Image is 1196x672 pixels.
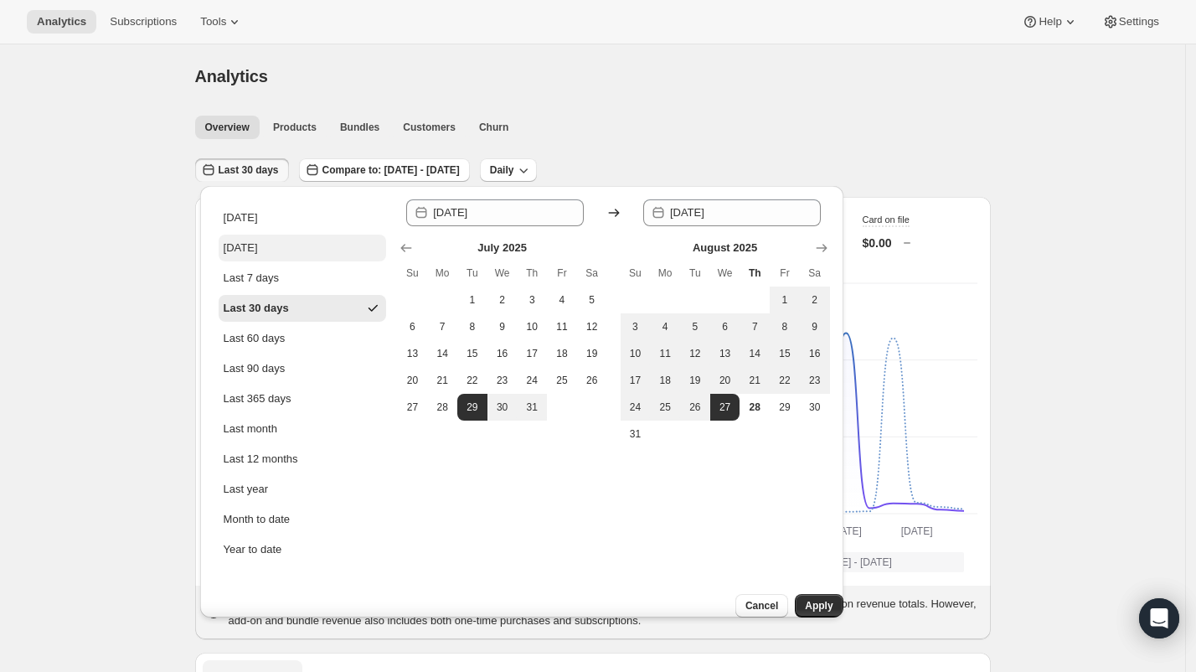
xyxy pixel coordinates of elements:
[219,446,386,473] button: Last 12 months
[776,401,793,414] span: 29
[1012,10,1088,34] button: Help
[547,313,577,340] button: Friday July 11 2025
[219,355,386,382] button: Last 90 days
[517,287,547,313] button: Thursday July 3 2025
[487,260,518,287] th: Wednesday
[710,340,740,367] button: Wednesday August 13 2025
[807,347,823,360] span: 16
[796,552,964,572] button: [DATE] - [DATE]
[554,347,570,360] span: 18
[224,511,291,528] div: Month to date
[523,293,540,307] span: 3
[717,320,734,333] span: 6
[770,394,800,421] button: Friday August 29 2025
[224,421,277,437] div: Last month
[776,347,793,360] span: 15
[405,374,421,387] span: 20
[627,427,644,441] span: 31
[219,416,386,442] button: Last month
[776,374,793,387] span: 22
[405,347,421,360] span: 13
[717,266,734,280] span: We
[810,236,833,260] button: Show next month, September 2025
[680,313,710,340] button: Tuesday August 5 2025
[627,347,644,360] span: 10
[627,320,644,333] span: 3
[770,367,800,394] button: Friday August 22 2025
[687,347,704,360] span: 12
[621,260,651,287] th: Sunday
[800,340,830,367] button: Saturday August 16 2025
[464,293,481,307] span: 1
[680,394,710,421] button: Tuesday August 26 2025
[224,451,298,468] div: Last 12 months
[219,235,386,261] button: [DATE]
[464,320,481,333] span: 8
[657,347,673,360] span: 11
[464,266,481,280] span: Tu
[494,347,511,360] span: 16
[464,374,481,387] span: 22
[523,266,540,280] span: Th
[517,394,547,421] button: Thursday July 31 2025
[621,394,651,421] button: Sunday August 24 2025
[740,313,770,340] button: Thursday August 7 2025
[687,401,704,414] span: 26
[807,320,823,333] span: 9
[494,320,511,333] span: 9
[398,313,428,340] button: Sunday July 6 2025
[434,320,451,333] span: 7
[219,385,386,412] button: Last 365 days
[224,541,282,558] div: Year to date
[494,374,511,387] span: 23
[554,266,570,280] span: Fr
[487,340,518,367] button: Wednesday July 16 2025
[820,556,892,569] span: [DATE] - [DATE]
[195,158,289,182] button: Last 30 days
[1092,10,1169,34] button: Settings
[577,367,607,394] button: Saturday July 26 2025
[770,340,800,367] button: Friday August 15 2025
[746,374,763,387] span: 21
[299,158,470,182] button: Compare to: [DATE] - [DATE]
[224,209,258,226] div: [DATE]
[1039,15,1061,28] span: Help
[219,265,386,292] button: Last 7 days
[1139,598,1179,638] div: Open Intercom Messenger
[340,121,379,134] span: Bundles
[863,235,892,251] p: $0.00
[577,260,607,287] th: Saturday
[680,260,710,287] th: Tuesday
[434,347,451,360] span: 14
[523,320,540,333] span: 10
[746,320,763,333] span: 7
[487,287,518,313] button: Wednesday July 2 2025
[517,260,547,287] th: Thursday
[434,266,451,280] span: Mo
[717,374,734,387] span: 20
[650,313,680,340] button: Monday August 4 2025
[740,340,770,367] button: Thursday August 14 2025
[554,320,570,333] span: 11
[219,506,386,533] button: Month to date
[800,287,830,313] button: Saturday August 2 2025
[627,374,644,387] span: 17
[687,266,704,280] span: Tu
[494,293,511,307] span: 2
[710,367,740,394] button: Wednesday August 20 2025
[770,313,800,340] button: Friday August 8 2025
[523,374,540,387] span: 24
[322,163,460,177] span: Compare to: [DATE] - [DATE]
[205,121,250,134] span: Overview
[547,340,577,367] button: Friday July 18 2025
[405,266,421,280] span: Su
[680,367,710,394] button: Tuesday August 19 2025
[657,320,673,333] span: 4
[490,163,514,177] span: Daily
[494,266,511,280] span: We
[740,394,770,421] button: Today Thursday August 28 2025
[398,340,428,367] button: Sunday July 13 2025
[224,240,258,256] div: [DATE]
[457,340,487,367] button: Tuesday July 15 2025
[479,121,508,134] span: Churn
